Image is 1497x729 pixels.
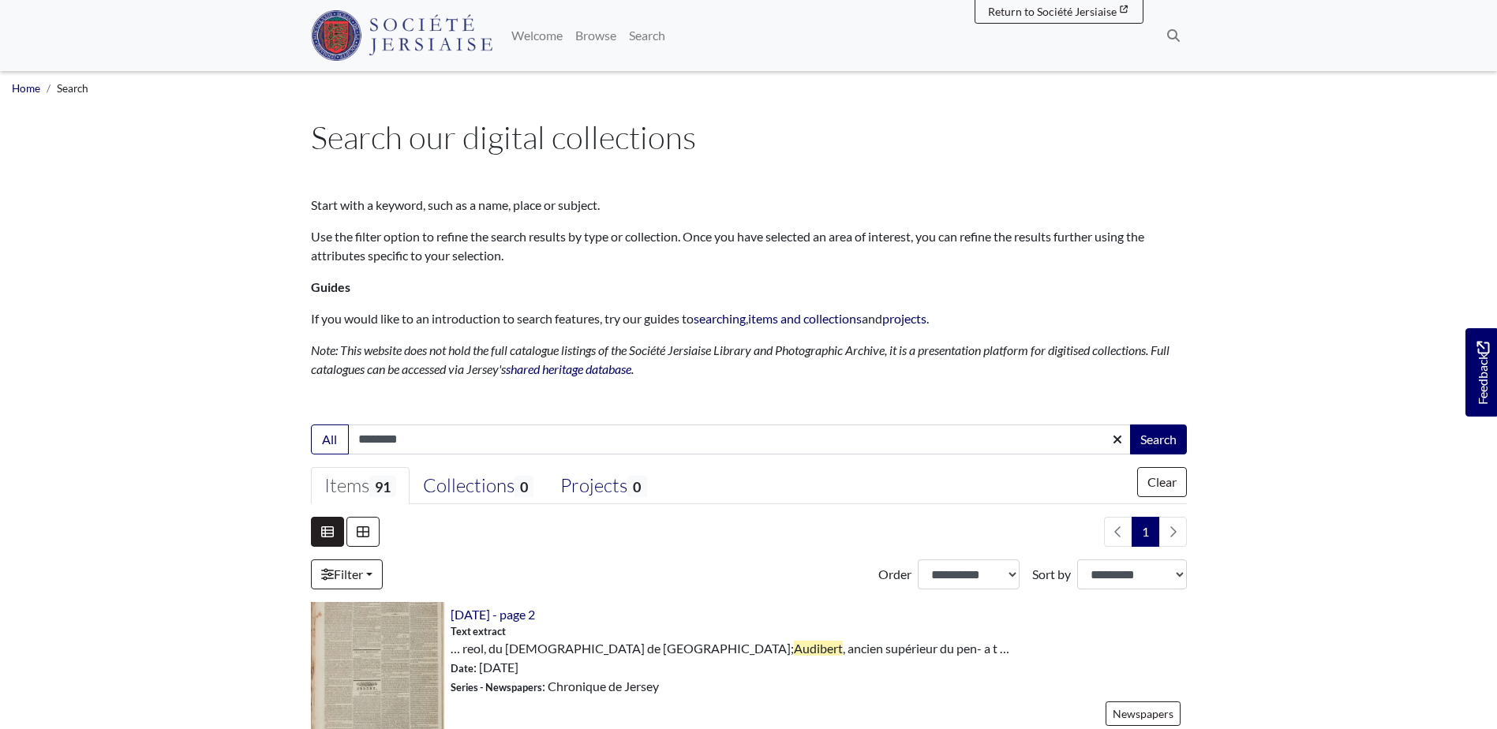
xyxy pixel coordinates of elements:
a: projects [882,311,926,326]
nav: pagination [1098,517,1187,547]
span: Series - Newspapers [451,681,542,693]
p: If you would like to an introduction to search features, try our guides to , and . [311,309,1187,328]
button: Clear [1137,467,1187,497]
span: Audibert [794,641,843,656]
strong: Guides [311,279,350,294]
em: Note: This website does not hold the full catalogue listings of the Société Jersiaise Library and... [311,342,1170,376]
span: … reol, du [DEMOGRAPHIC_DATA] de [GEOGRAPHIC_DATA]; , ancien supérieur du pen- a t … [451,639,1009,658]
div: Projects [560,474,646,498]
a: Newspapers [1106,701,1181,726]
h1: Search our digital collections [311,118,1187,156]
span: : [DATE] [451,658,518,677]
label: Sort by [1032,565,1071,584]
a: Welcome [505,20,569,51]
span: 0 [515,476,533,497]
a: items and collections [748,311,862,326]
span: : Chronique de Jersey [451,677,659,696]
a: Search [623,20,672,51]
a: Filter [311,559,383,589]
label: Order [878,565,911,584]
a: Home [12,82,40,95]
a: shared heritage database [506,361,631,376]
a: searching [694,311,746,326]
a: Société Jersiaise logo [311,6,493,65]
span: Goto page 1 [1132,517,1159,547]
span: Text extract [451,624,506,639]
a: [DATE] - page 2 [451,607,535,622]
input: Enter one or more search terms... [348,424,1132,454]
button: All [311,424,349,454]
p: Start with a keyword, such as a name, place or subject. [311,196,1187,215]
span: Feedback [1473,341,1492,405]
span: 91 [369,476,396,497]
a: Would you like to provide feedback? [1465,328,1497,417]
p: Use the filter option to refine the search results by type or collection. Once you have selected ... [311,227,1187,265]
div: Items [324,474,396,498]
img: Société Jersiaise [311,10,493,61]
button: Search [1130,424,1187,454]
span: Date [451,662,473,675]
div: Collections [423,474,533,498]
li: Previous page [1104,517,1132,547]
span: 0 [627,476,646,497]
span: Return to Société Jersiaise [988,5,1117,18]
span: Search [57,82,88,95]
a: Browse [569,20,623,51]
